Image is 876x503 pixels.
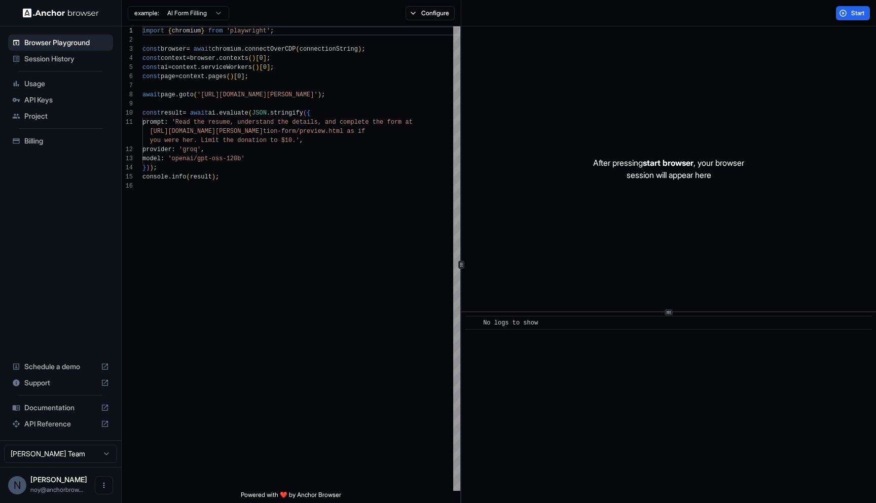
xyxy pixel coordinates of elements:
span: Support [24,378,97,388]
span: . [175,91,179,98]
button: Configure [406,6,455,20]
span: ( [227,73,230,80]
span: ; [270,27,274,34]
span: = [186,55,190,62]
span: info [172,173,187,181]
span: connectionString [300,46,358,53]
span: ) [150,164,153,171]
div: 13 [122,154,133,163]
span: ( [252,64,255,71]
span: ) [146,164,150,171]
span: tion-form/preview.html as if [263,128,366,135]
span: ) [230,73,234,80]
div: API Keys [8,92,113,108]
span: No logs to show [483,319,538,327]
span: ( [194,91,197,98]
span: noy@anchorbrowser.io [30,486,83,493]
span: lete the form at [354,119,413,126]
span: { [307,110,310,117]
span: const [142,73,161,80]
span: browser [190,55,215,62]
div: 6 [122,72,133,81]
span: ; [361,46,365,53]
span: '[URL][DOMAIN_NAME][PERSON_NAME]' [197,91,318,98]
span: await [142,91,161,98]
span: ] [263,55,267,62]
span: chromium [212,46,241,53]
span: evaluate [219,110,248,117]
span: ( [296,46,300,53]
span: ) [255,64,259,71]
span: ] [267,64,270,71]
span: Schedule a demo [24,362,97,372]
button: Start [836,6,870,20]
div: 12 [122,145,133,154]
span: JSON [252,110,267,117]
span: await [194,46,212,53]
span: Start [851,9,865,17]
span: ; [245,73,248,80]
span: await [190,110,208,117]
span: ; [321,91,325,98]
span: [ [255,55,259,62]
span: { [168,27,171,34]
span: ) [252,55,255,62]
div: 11 [122,118,133,127]
span: start browser [643,158,693,168]
span: 0 [259,55,263,62]
span: import [142,27,164,34]
span: . [215,55,219,62]
span: [URL][DOMAIN_NAME][PERSON_NAME] [150,128,263,135]
span: . [215,110,219,117]
span: = [168,64,171,71]
span: 'openai/gpt-oss-120b' [168,155,244,162]
span: model [142,155,161,162]
span: ; [215,173,219,181]
span: : [164,119,168,126]
span: connectOverCDP [245,46,296,53]
span: . [204,73,208,80]
span: [ [234,73,237,80]
span: example: [134,9,159,17]
div: Support [8,375,113,391]
span: , [300,137,303,144]
span: result [161,110,182,117]
div: 3 [122,45,133,54]
span: . [168,173,171,181]
span: Project [24,111,109,121]
span: goto [179,91,194,98]
span: API Keys [24,95,109,105]
span: ​ [470,318,476,328]
div: 2 [122,35,133,45]
span: , [201,146,204,153]
span: = [186,46,190,53]
span: Documentation [24,403,97,413]
div: 5 [122,63,133,72]
span: } [142,164,146,171]
span: ; [154,164,157,171]
span: Noy Meir [30,475,87,484]
span: = [182,110,186,117]
span: stringify [270,110,303,117]
span: . [197,64,201,71]
div: N [8,476,26,494]
span: API Reference [24,419,97,429]
span: Usage [24,79,109,89]
span: 0 [263,64,267,71]
span: prompt [142,119,164,126]
span: page [161,73,175,80]
span: . [267,110,270,117]
span: ( [186,173,190,181]
span: const [142,110,161,117]
span: ) [212,173,215,181]
span: ) [318,91,321,98]
div: Session History [8,51,113,67]
img: Anchor Logo [23,8,99,18]
div: Browser Playground [8,34,113,51]
span: from [208,27,223,34]
span: 0 [237,73,241,80]
div: 10 [122,109,133,118]
span: pages [208,73,227,80]
span: ai [208,110,215,117]
span: context [172,64,197,71]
